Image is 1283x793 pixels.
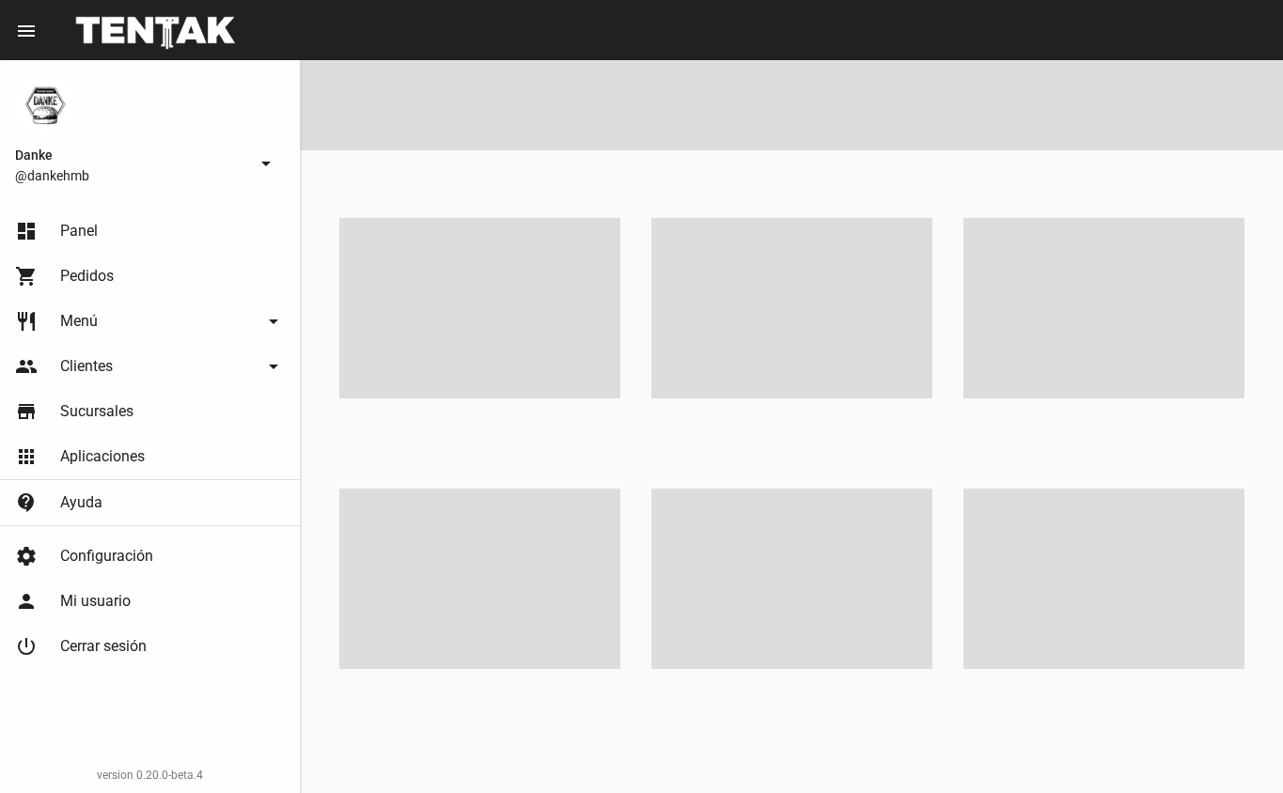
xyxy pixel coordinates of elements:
mat-icon: store [15,400,38,423]
span: @dankehmb [15,166,247,185]
mat-icon: dashboard [15,220,38,242]
span: Pedidos [60,267,114,286]
span: Mi usuario [60,592,131,611]
img: 1d4517d0-56da-456b-81f5-6111ccf01445.png [15,75,75,135]
span: Danke [15,144,247,166]
span: Ayuda [60,493,102,512]
mat-icon: person [15,590,38,613]
span: Configuración [60,547,153,566]
div: version 0.20.0-beta.4 [15,766,285,785]
span: Sucursales [60,402,133,421]
span: Panel [60,222,98,241]
mat-icon: settings [15,545,38,568]
span: Menú [60,312,98,331]
span: Cerrar sesión [60,637,147,656]
mat-icon: people [15,355,38,378]
span: Clientes [60,357,113,376]
mat-icon: arrow_drop_down [255,152,277,175]
mat-icon: apps [15,445,38,468]
mat-icon: shopping_cart [15,265,38,288]
mat-icon: menu [15,20,38,42]
span: Aplicaciones [60,447,145,466]
mat-icon: arrow_drop_down [262,355,285,378]
mat-icon: arrow_drop_down [262,310,285,333]
mat-icon: restaurant [15,310,38,333]
mat-icon: power_settings_new [15,635,38,658]
mat-icon: contact_support [15,491,38,514]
